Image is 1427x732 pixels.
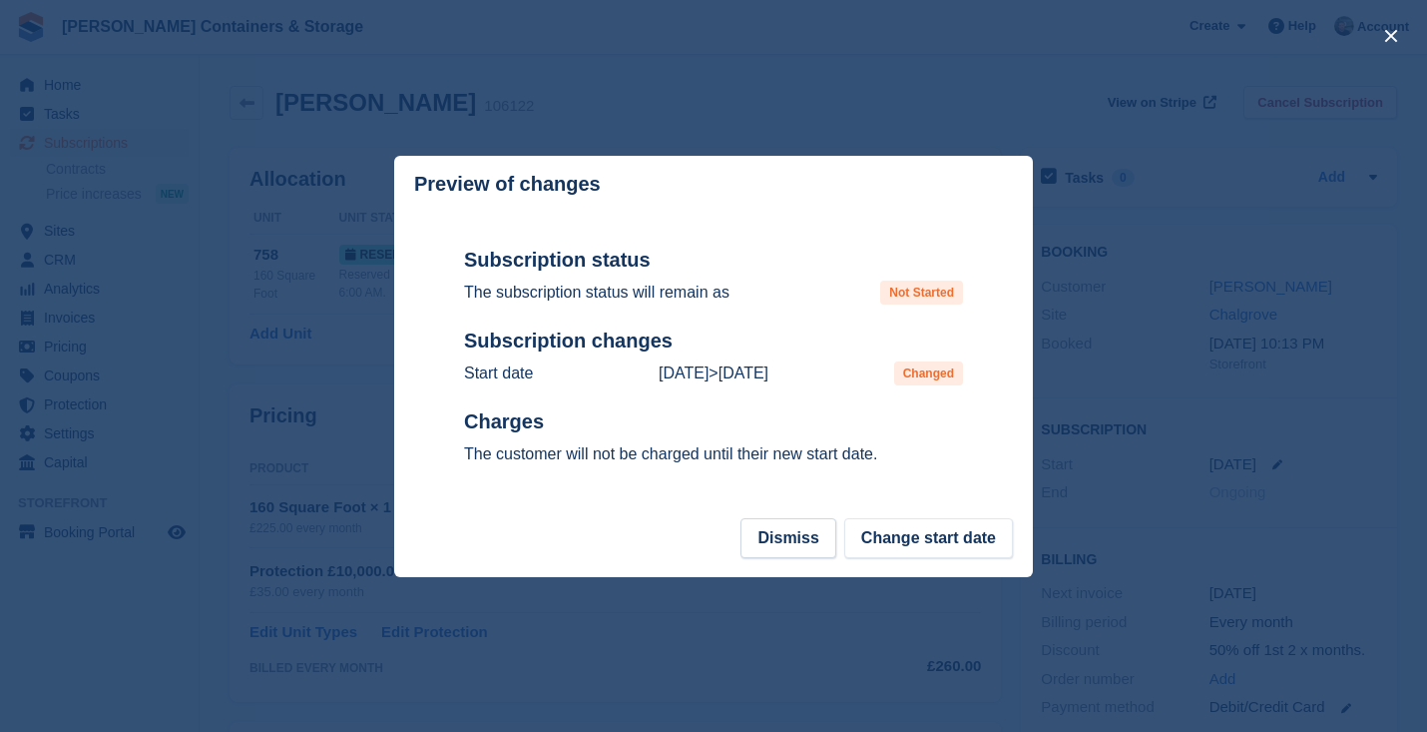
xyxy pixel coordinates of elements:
h2: Subscription changes [464,329,963,354]
button: Change start date [844,518,1013,558]
h2: Charges [464,409,963,434]
button: close [1375,20,1407,52]
span: Not Started [880,281,963,305]
p: > [659,362,768,385]
p: Start date [464,362,533,385]
h2: Subscription status [464,248,963,273]
button: Dismiss [740,518,835,558]
span: Changed [894,362,963,385]
p: The customer will not be charged until their new start date. [464,442,963,466]
time: 2025-09-07 00:00:00 UTC [659,365,709,381]
time: 2025-09-05 23:00:00 UTC [718,365,768,381]
p: The subscription status will remain as [464,281,729,305]
p: Preview of changes [414,173,601,196]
